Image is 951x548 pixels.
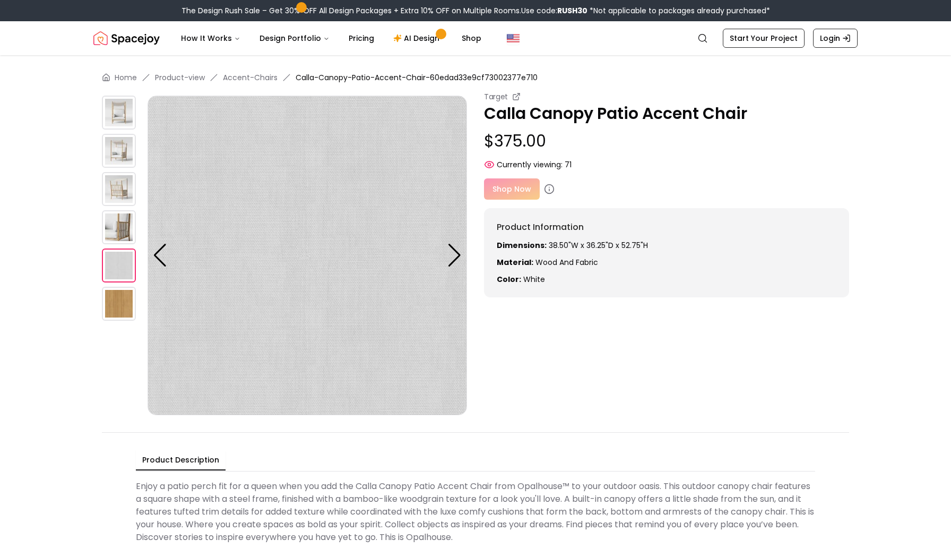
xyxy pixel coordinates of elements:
[565,159,572,170] span: 71
[497,274,521,285] strong: Color:
[102,72,849,83] nav: breadcrumb
[102,96,136,130] img: https://storage.googleapis.com/spacejoy-main/assets/60edad33e9cf73002377e710/product_0_54kpg7mg59mk
[136,450,226,470] button: Product Description
[521,5,587,16] span: Use code:
[453,28,490,49] a: Shop
[385,28,451,49] a: AI Design
[813,29,858,48] a: Login
[102,287,136,321] img: https://storage.googleapis.com/spacejoy-main/assets/60edad33e9cf73002377e710/product_6_a592c6lk4g5d
[93,28,160,49] a: Spacejoy
[102,249,136,282] img: https://storage.googleapis.com/spacejoy-main/assets/60edad33e9cf73002377e710/product_5_6e0bh218jeen
[587,5,770,16] span: *Not applicable to packages already purchased*
[102,134,136,168] img: https://storage.googleapis.com/spacejoy-main/assets/60edad33e9cf73002377e710/product_1_39ckgm6798gd
[115,72,137,83] a: Home
[557,5,587,16] b: RUSH30
[497,221,836,234] h6: Product Information
[523,274,545,285] span: white
[155,72,205,83] a: Product-view
[497,257,533,268] strong: Material:
[172,28,490,49] nav: Main
[172,28,249,49] button: How It Works
[251,28,338,49] button: Design Portfolio
[102,210,136,244] img: https://storage.googleapis.com/spacejoy-main/assets/60edad33e9cf73002377e710/product_3_2pd76hf0fkjl
[223,72,278,83] a: Accent-Chairs
[497,159,563,170] span: Currently viewing:
[296,72,538,83] span: Calla-Canopy-Patio-Accent-Chair-60edad33e9cf73002377e710
[93,21,858,55] nav: Global
[340,28,383,49] a: Pricing
[93,28,160,49] img: Spacejoy Logo
[497,240,547,251] strong: Dimensions:
[507,32,520,45] img: United States
[535,257,598,268] span: Wood and Fabric
[102,172,136,206] img: https://storage.googleapis.com/spacejoy-main/assets/60edad33e9cf73002377e710/product_2_l6b3n5mj31g
[497,240,836,251] p: 38.50"W x 36.25"D x 52.75"H
[484,104,849,123] p: Calla Canopy Patio Accent Chair
[181,5,770,16] div: The Design Rush Sale – Get 30% OFF All Design Packages + Extra 10% OFF on Multiple Rooms.
[723,29,805,48] a: Start Your Project
[136,476,815,548] div: Enjoy a patio perch fit for a queen when you add the Calla Canopy Patio Accent Chair from Opalhou...
[148,96,467,415] img: https://storage.googleapis.com/spacejoy-main/assets/60edad33e9cf73002377e710/product_5_6e0bh218jeen
[484,132,849,151] p: $375.00
[484,91,508,102] small: Target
